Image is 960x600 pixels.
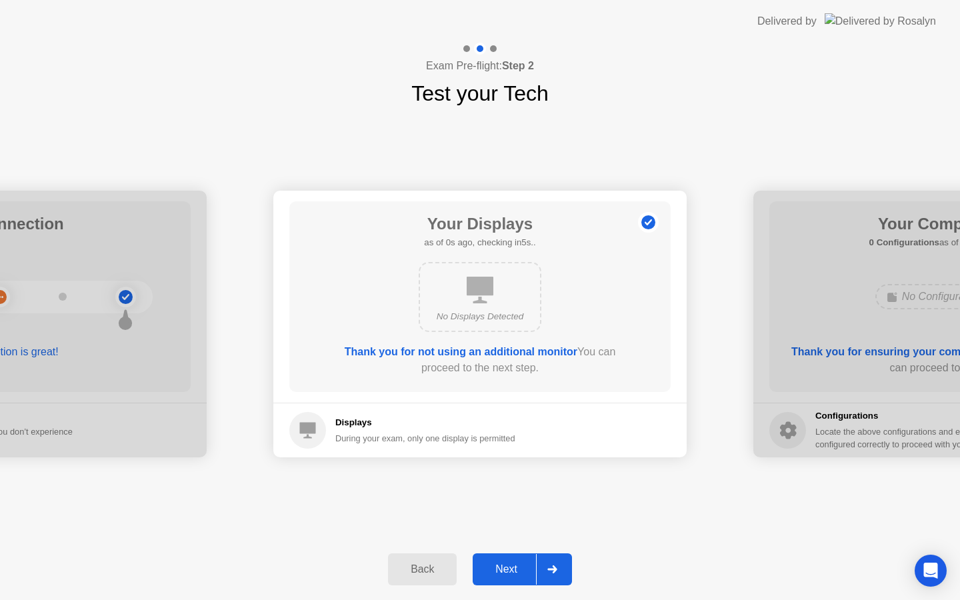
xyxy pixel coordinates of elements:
[345,346,577,357] b: Thank you for not using an additional monitor
[915,555,947,587] div: Open Intercom Messenger
[426,58,534,74] h4: Exam Pre-flight:
[431,310,529,323] div: No Displays Detected
[502,60,534,71] b: Step 2
[757,13,817,29] div: Delivered by
[424,236,535,249] h5: as of 0s ago, checking in5s..
[335,416,515,429] h5: Displays
[388,553,457,585] button: Back
[424,212,535,236] h1: Your Displays
[477,563,536,575] div: Next
[327,344,633,376] div: You can proceed to the next step.
[825,13,936,29] img: Delivered by Rosalyn
[411,77,549,109] h1: Test your Tech
[473,553,572,585] button: Next
[335,432,515,445] div: During your exam, only one display is permitted
[392,563,453,575] div: Back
